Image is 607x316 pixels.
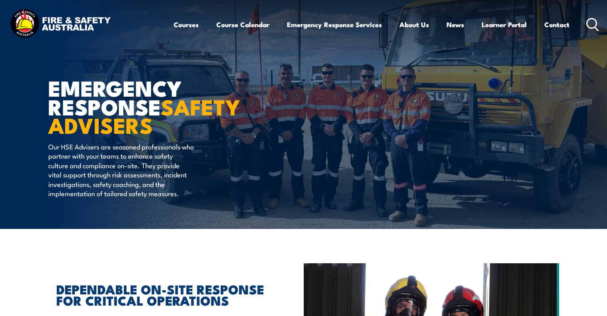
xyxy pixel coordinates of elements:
[399,14,429,35] a: About Us
[216,14,269,35] a: Course Calendar
[48,78,245,134] h1: EMERGENCY RESPONSE
[48,89,240,141] strong: SAFETY ADVISERS
[447,14,464,35] a: News
[174,14,199,35] a: Courses
[48,142,194,198] p: Our HSE Advisers are seasoned professionals who partner with your teams to enhance safety culture...
[544,14,569,35] a: Contact
[482,14,527,35] a: Learner Portal
[56,283,267,306] h2: DEPENDABLE ON-SITE RESPONSE FOR CRITICAL OPERATIONS
[287,14,382,35] a: Emergency Response Services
